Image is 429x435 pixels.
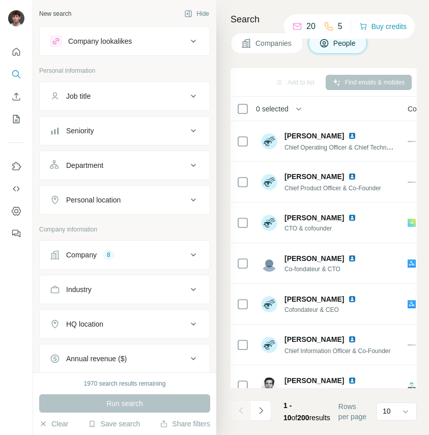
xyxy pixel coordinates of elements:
div: Company lookalikes [68,36,132,46]
button: Search [8,65,24,83]
img: Logo of WonderMiles [408,178,416,186]
button: Seniority [40,119,210,143]
span: [PERSON_NAME] [284,213,344,223]
button: Share filters [160,419,210,429]
button: My lists [8,110,24,128]
div: Annual revenue ($) [66,354,127,364]
span: 1 - 10 [283,401,292,422]
button: Navigate to next page [251,400,271,421]
span: of [292,414,298,422]
button: Hide [177,6,216,21]
span: [PERSON_NAME] [284,334,344,344]
img: LinkedIn logo [348,335,356,343]
span: [PERSON_NAME] [284,294,344,304]
span: People [333,38,357,48]
span: 0 selected [256,104,289,114]
img: Avatar [261,133,277,150]
button: Use Surfe API [8,180,24,198]
img: LinkedIn logo [348,214,356,222]
span: Companies [255,38,293,48]
img: Avatar [261,378,277,394]
span: Co-fondateur & CTO [284,265,360,274]
img: Logo of Axonaut [408,259,416,268]
img: Avatar [261,296,277,312]
p: Personal information [39,66,210,75]
button: Annual revenue ($) [40,346,210,371]
img: Logo of Sline [408,219,416,227]
img: LinkedIn logo [348,376,356,385]
button: HQ location [40,312,210,336]
span: Chief Product Officer & Co-Founder [284,185,381,192]
p: 5 [338,20,342,33]
span: results [283,401,330,422]
img: Logo of Inch [408,382,416,390]
button: Company lookalikes [40,29,210,53]
p: 20 [306,20,316,33]
span: Chief Information Officer & Co-Founder [284,347,391,355]
button: Dashboard [8,202,24,220]
img: LinkedIn logo [348,254,356,263]
h4: Search [231,12,417,26]
img: Logo of WonderMiles [408,137,416,146]
button: Industry [40,277,210,302]
div: Job title [66,91,91,101]
button: Use Surfe on LinkedIn [8,157,24,176]
span: Cofondateur & CEO [284,305,360,314]
div: New search [39,9,71,18]
p: 10 [383,406,391,416]
div: HQ location [66,319,103,329]
span: CTO & cofounder [284,224,360,233]
button: Feedback [8,224,24,243]
button: Department [40,153,210,178]
img: Logo of Axonaut [408,300,416,308]
img: Avatar [261,255,277,272]
button: Buy credits [359,19,407,34]
span: Fondateur [284,387,360,396]
button: Enrich CSV [8,88,24,106]
div: Personal location [66,195,121,205]
img: LinkedIn logo [348,295,356,303]
button: Company8 [40,243,210,267]
div: Industry [66,284,92,295]
span: [PERSON_NAME] [284,131,344,141]
button: Quick start [8,43,24,61]
img: Avatar [261,215,277,231]
p: Company information [39,225,210,234]
div: Seniority [66,126,94,136]
span: [PERSON_NAME] [284,171,344,182]
img: LinkedIn logo [348,132,356,140]
div: 8 [103,250,115,259]
div: Department [66,160,103,170]
img: Avatar [8,10,24,26]
div: 1970 search results remaining [84,379,166,388]
button: Clear [39,419,68,429]
img: Logo of WonderMiles [408,341,416,349]
img: LinkedIn logo [348,172,356,181]
span: 200 [297,414,309,422]
span: [PERSON_NAME] [284,375,344,386]
span: Rows per page [338,401,368,422]
img: Avatar [261,337,277,353]
img: Avatar [261,174,277,190]
button: Save search [88,419,140,429]
div: Company [66,250,97,260]
span: [PERSON_NAME] [284,253,344,264]
button: Job title [40,84,210,108]
button: Personal location [40,188,210,212]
